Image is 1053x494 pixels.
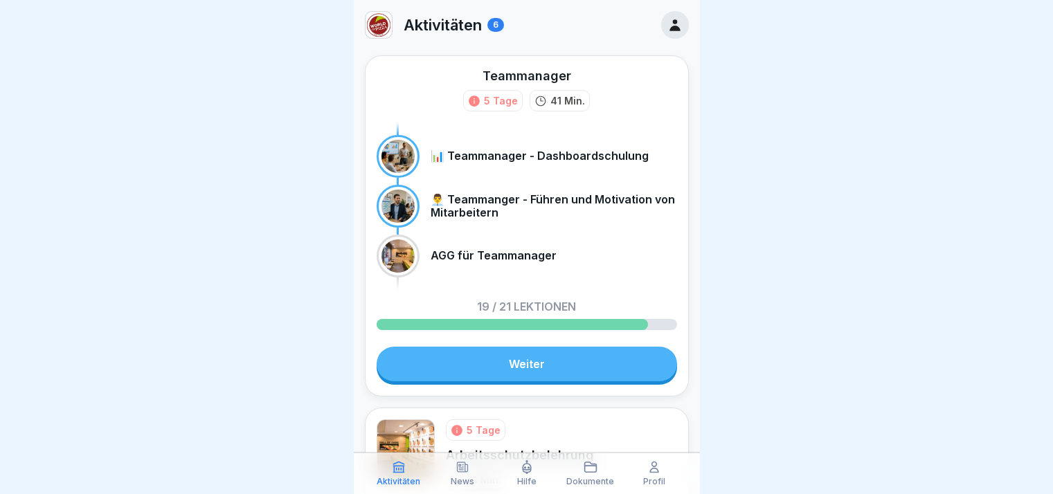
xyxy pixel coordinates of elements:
[431,193,677,219] p: 👨‍💼 Teammanger - Führen und Motivation von Mitarbeitern
[487,18,504,32] div: 6
[366,12,392,38] img: wpjn4gtn6o310phqx1r289if.png
[517,477,537,486] p: Hilfe
[451,477,474,486] p: News
[566,477,614,486] p: Dokumente
[550,93,585,108] p: 41 Min.
[643,477,665,486] p: Profil
[377,347,677,381] a: Weiter
[467,423,501,437] div: 5 Tage
[477,301,576,312] p: 19 / 21 Lektionen
[431,249,557,262] p: AGG für Teammanager
[483,67,571,84] div: Teammanager
[484,93,518,108] div: 5 Tage
[377,477,420,486] p: Aktivitäten
[404,16,482,34] p: Aktivitäten
[446,446,594,464] div: Arbeitsschutzbelehrung
[431,149,649,163] p: 📊 Teammanager - Dashboardschulung
[377,419,435,477] img: reu9pwv5jenc8sl7wjlftqhe.png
